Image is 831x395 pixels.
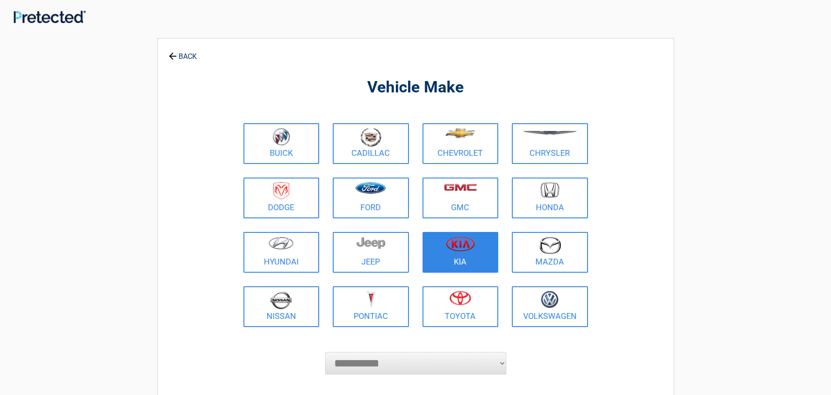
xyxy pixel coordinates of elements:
img: cadillac [360,128,381,147]
img: dodge [273,182,289,200]
a: GMC [423,178,499,218]
img: chrysler [522,131,578,135]
img: gmc [444,183,477,191]
img: toyota [449,291,471,305]
a: Toyota [423,286,499,327]
img: volkswagen [541,291,559,308]
a: Nissan [243,286,320,327]
a: Chrysler [512,123,588,164]
a: Chevrolet [423,123,499,164]
a: Kia [423,232,499,273]
a: Ford [333,178,409,218]
img: ford [355,182,386,194]
a: Jeep [333,232,409,273]
a: Pontiac [333,286,409,327]
img: kia [446,236,475,251]
a: Volkswagen [512,286,588,327]
h2: Vehicle Make [241,77,590,98]
img: mazda [539,236,561,254]
img: Main Logo [14,10,86,24]
img: chevrolet [445,128,476,138]
img: pontiac [366,291,375,308]
a: Buick [243,123,320,164]
img: nissan [270,291,292,309]
a: Cadillac [333,123,409,164]
img: honda [540,182,559,198]
a: Mazda [512,232,588,273]
img: hyundai [268,236,294,250]
a: BACK [167,44,199,60]
a: Dodge [243,178,320,218]
img: jeep [356,236,385,249]
a: Honda [512,178,588,218]
a: Hyundai [243,232,320,273]
img: buick [272,128,290,146]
